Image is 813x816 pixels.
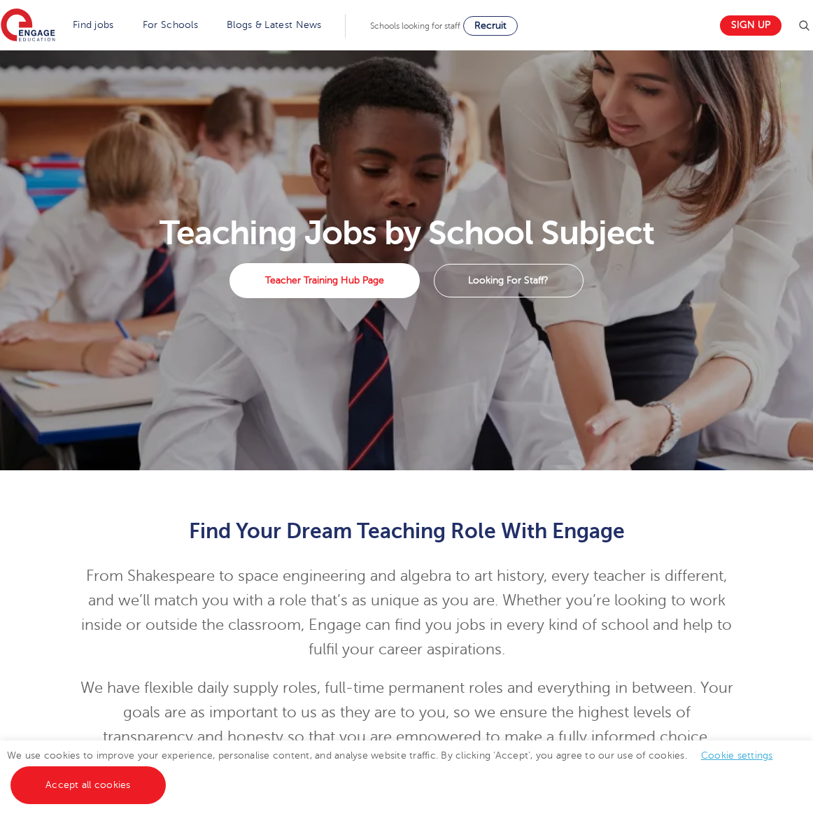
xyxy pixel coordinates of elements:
[81,568,732,658] span: From Shakespeare to space engineering and algebra to art history, every teacher is different, and...
[474,20,507,31] span: Recruit
[434,264,584,297] a: Looking For Staff?
[143,20,198,30] a: For Schools
[701,750,773,761] a: Cookie settings
[10,766,166,804] a: Accept all cookies
[720,15,782,36] a: Sign up
[370,21,460,31] span: Schools looking for staff
[78,216,735,250] h1: Teaching Jobs by School Subject
[463,16,518,36] a: Recruit
[229,263,419,298] a: Teacher Training Hub Page
[80,680,733,745] span: We have flexible daily supply roles, full-time permanent roles and everything in between. Your go...
[73,20,114,30] a: Find jobs
[227,20,322,30] a: Blogs & Latest News
[78,519,735,543] h2: Find Your Dream Teaching Role With Engage
[1,8,55,43] img: Engage Education
[7,750,787,790] span: We use cookies to improve your experience, personalise content, and analyse website traffic. By c...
